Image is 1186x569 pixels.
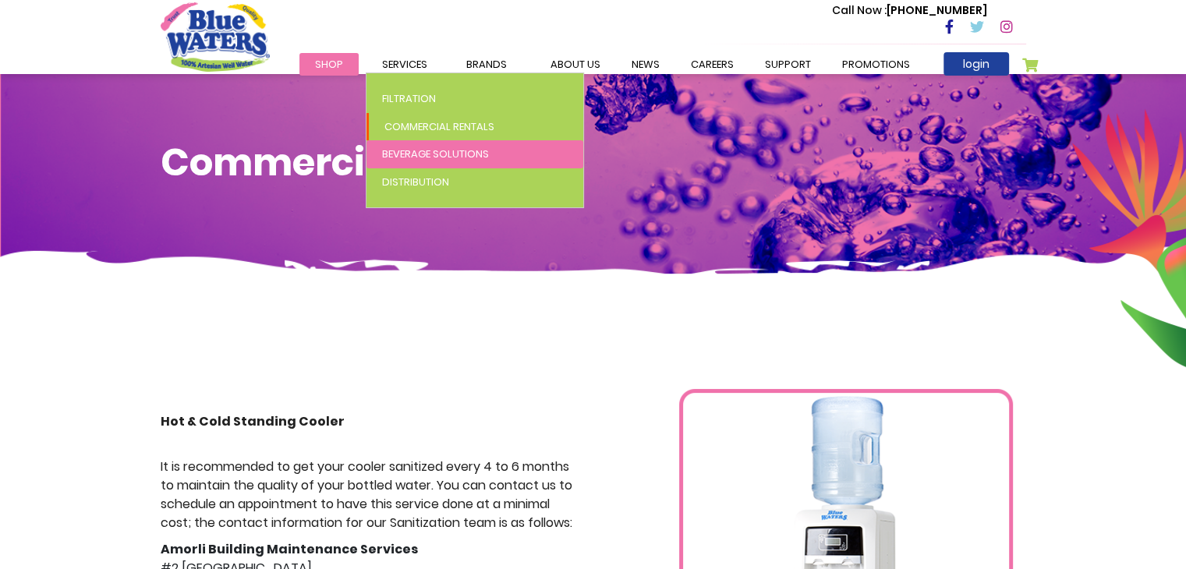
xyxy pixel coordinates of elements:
a: careers [675,53,749,76]
a: login [943,52,1009,76]
p: It is recommended to get your cooler sanitized every 4 to 6 months to maintain the quality of you... [161,458,582,532]
a: Promotions [827,53,926,76]
span: Call Now : [832,2,887,18]
a: News [616,53,675,76]
a: about us [535,53,616,76]
span: Shop [315,57,343,72]
a: support [749,53,827,76]
a: store logo [161,2,270,71]
p: [PHONE_NUMBER] [832,2,987,19]
h1: Commercial Rentals [161,140,1026,186]
span: Brands [466,57,507,72]
span: Services [382,57,427,72]
strong: Hot & Cold Standing Cooler [161,412,345,430]
strong: Amorli Building Maintenance Services [161,540,418,558]
span: Filtration [382,91,436,106]
span: Distribution [382,175,449,189]
span: Commercial Rentals [384,119,494,134]
span: Beverage Solutions [382,147,489,161]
